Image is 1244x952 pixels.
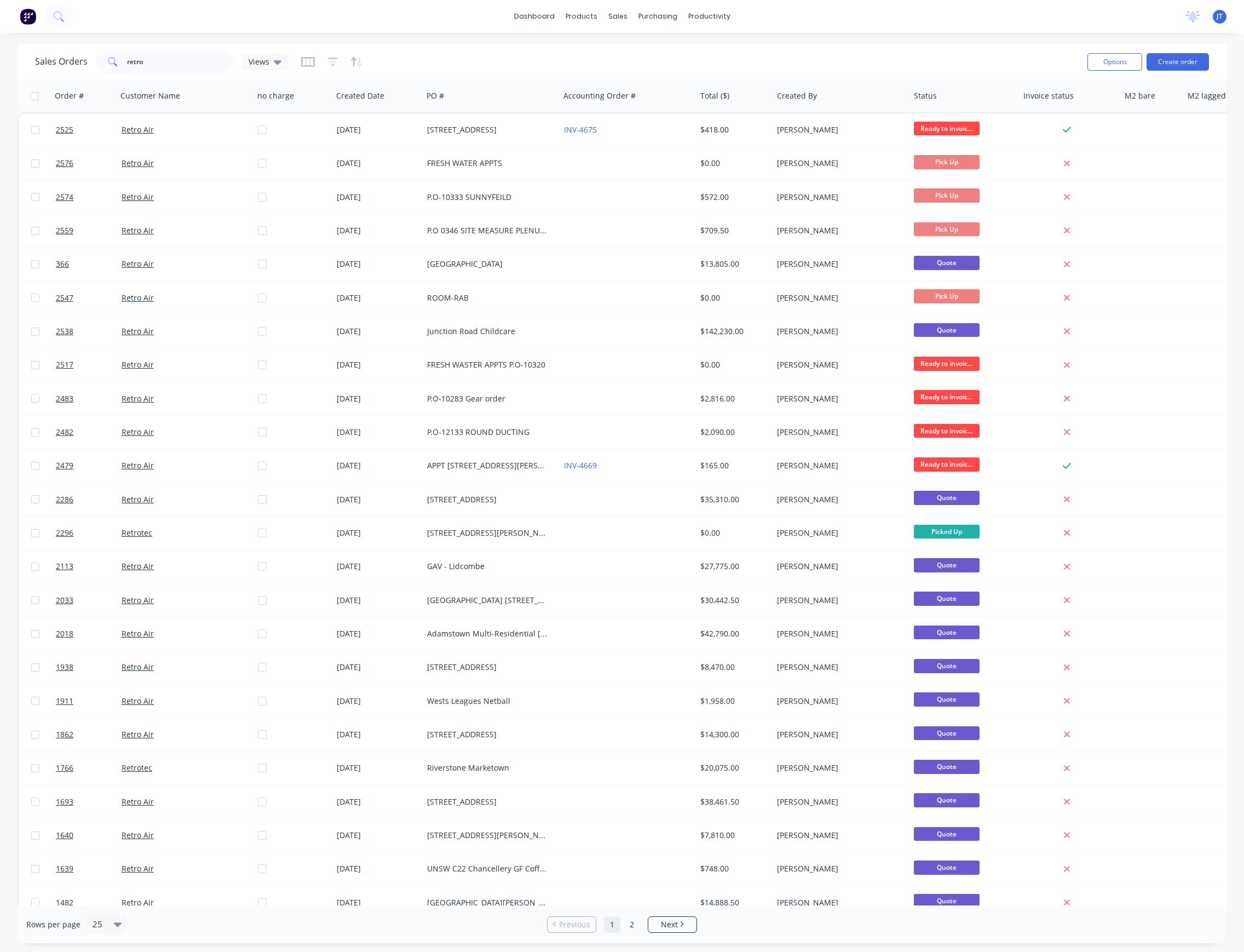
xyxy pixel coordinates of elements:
div: [DATE] [337,796,418,807]
a: Retro Air [122,158,154,168]
div: Total ($) [700,90,729,101]
div: [PERSON_NAME] [777,393,899,404]
div: [GEOGRAPHIC_DATA] [STREET_ADDRESS][PERSON_NAME][PERSON_NAME] [427,595,549,606]
div: [PERSON_NAME] [777,527,899,538]
div: [STREET_ADDRESS] [427,662,549,673]
a: Retro Air [122,561,154,571]
span: Quote [914,659,980,673]
div: [PERSON_NAME] [777,628,899,639]
div: P.O-12133 ROUND DUCTING [427,427,549,438]
a: 2483 [56,382,122,415]
a: 1639 [56,852,122,885]
a: 2296 [56,517,122,549]
div: Adamstown Multi-Residential [STREET_ADDRESS][PERSON_NAME] [427,628,549,639]
div: $27,775.00 [700,561,765,572]
button: Options [1087,53,1142,71]
div: $709.50 [700,225,765,236]
span: Quote [914,692,980,706]
span: Ready to invoic... [914,457,980,471]
div: [PERSON_NAME] [777,762,899,773]
div: GAV - Lidcombe [427,561,549,572]
div: [DATE] [337,628,418,639]
div: UNSW C22 Chancellery GF Coffee Station [427,863,549,874]
div: $2,090.00 [700,427,765,438]
a: Retro Air [122,729,154,739]
a: Retro Air [122,863,154,874]
div: [PERSON_NAME] [777,897,899,908]
a: Retro Air [122,830,154,840]
div: $13,805.00 [700,259,765,269]
div: $7,810.00 [700,830,765,841]
span: JT [1217,12,1223,21]
span: Rows per page [26,919,80,930]
span: 2538 [56,326,73,337]
div: [DATE] [337,460,418,471]
span: Quote [914,861,980,874]
input: Search... [127,51,234,73]
div: [DATE] [337,527,418,538]
span: Quote [914,592,980,605]
a: 1911 [56,685,122,718]
span: Quote [914,793,980,807]
a: Retro Air [122,393,154,404]
a: Previous page [548,919,596,930]
a: 2517 [56,348,122,381]
a: Retrotec [122,762,152,773]
a: 1938 [56,651,122,684]
div: [DATE] [337,192,418,203]
div: [PERSON_NAME] [777,225,899,236]
div: Accounting Order # [563,90,636,101]
div: Wests Leagues Netball [427,696,549,707]
div: $14,888.50 [700,897,765,908]
span: Ready to invoic... [914,424,980,438]
div: [DATE] [337,662,418,673]
a: Retro Air [122,293,154,303]
div: P.O-10333 SUNNYFEILD [427,192,549,203]
span: 2576 [56,158,73,169]
span: Quote [914,256,980,269]
span: 2033 [56,595,73,606]
span: Quote [914,491,980,504]
div: [PERSON_NAME] [777,595,899,606]
div: [STREET_ADDRESS] [427,494,549,505]
div: [DATE] [337,427,418,438]
a: Retro Air [122,662,154,672]
div: [DATE] [337,830,418,841]
a: Retrotec [122,527,152,538]
span: 2296 [56,527,73,538]
a: Retro Air [122,696,154,706]
div: $38,461.50 [700,796,765,807]
a: Retro Air [122,460,154,471]
div: [PERSON_NAME] [777,830,899,841]
a: 1693 [56,785,122,818]
div: Customer Name [120,90,180,101]
span: 1766 [56,762,73,773]
span: Pick Up [914,289,980,303]
span: 2113 [56,561,73,572]
a: Retro Air [122,897,154,908]
a: Next page [648,919,696,930]
div: $0.00 [700,293,765,303]
a: Retro Air [122,494,154,504]
span: 1693 [56,796,73,807]
div: Order # [55,90,84,101]
div: [PERSON_NAME] [777,561,899,572]
div: [DATE] [337,326,418,337]
span: 1640 [56,830,73,841]
div: [DATE] [337,359,418,370]
a: 1862 [56,718,122,751]
span: Ready to invoic... [914,390,980,404]
div: [DATE] [337,729,418,740]
a: 2033 [56,584,122,617]
a: Page 2 [624,916,640,933]
span: 2559 [56,225,73,236]
span: 2517 [56,359,73,370]
div: [DATE] [337,393,418,404]
div: $35,310.00 [700,494,765,505]
div: [PERSON_NAME] [777,326,899,337]
span: Quote [914,726,980,740]
ul: Pagination [543,916,701,933]
div: Created Date [336,90,384,101]
div: [DATE] [337,696,418,707]
span: 2479 [56,460,73,471]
